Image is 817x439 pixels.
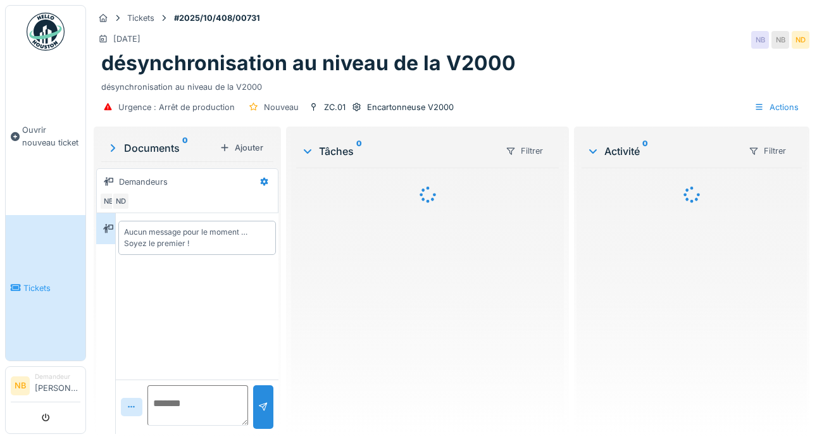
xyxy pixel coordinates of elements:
[35,372,80,381] div: Demandeur
[101,76,802,93] div: désynchronisation au niveau de la V2000
[112,192,130,210] div: ND
[35,372,80,399] li: [PERSON_NAME]
[751,31,769,49] div: NB
[771,31,789,49] div: NB
[106,140,215,156] div: Documents
[11,376,30,395] li: NB
[6,58,85,215] a: Ouvrir nouveau ticket
[749,98,804,116] div: Actions
[264,101,299,113] div: Nouveau
[22,124,80,148] span: Ouvrir nouveau ticket
[124,226,270,249] div: Aucun message pour le moment … Soyez le premier !
[500,142,549,160] div: Filtrer
[23,282,80,294] span: Tickets
[101,51,516,75] h1: désynchronisation au niveau de la V2000
[587,144,738,159] div: Activité
[324,101,346,113] div: ZC.01
[99,192,117,210] div: NB
[356,144,362,159] sup: 0
[642,144,648,159] sup: 0
[182,140,188,156] sup: 0
[6,215,85,361] a: Tickets
[792,31,809,49] div: ND
[301,144,496,159] div: Tâches
[367,101,454,113] div: Encartonneuse V2000
[11,372,80,402] a: NB Demandeur[PERSON_NAME]
[113,33,140,45] div: [DATE]
[27,13,65,51] img: Badge_color-CXgf-gQk.svg
[118,101,235,113] div: Urgence : Arrêt de production
[169,12,265,24] strong: #2025/10/408/00731
[743,142,792,160] div: Filtrer
[215,139,268,156] div: Ajouter
[119,176,168,188] div: Demandeurs
[127,12,154,24] div: Tickets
